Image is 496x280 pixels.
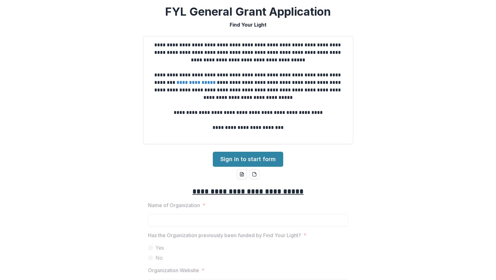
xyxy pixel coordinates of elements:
[156,244,164,252] span: Yes
[148,232,301,239] p: Has the Organization previously been funded by Find Your Light?
[165,5,331,18] h2: FYL General Grant Application
[213,152,283,167] a: Sign in to start form
[249,169,259,179] button: pdf-download
[230,21,267,28] p: Find Your Light
[156,254,163,262] span: No
[237,169,247,179] button: word-download
[148,267,199,274] p: Organization Website
[148,201,200,209] p: Name of Organization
